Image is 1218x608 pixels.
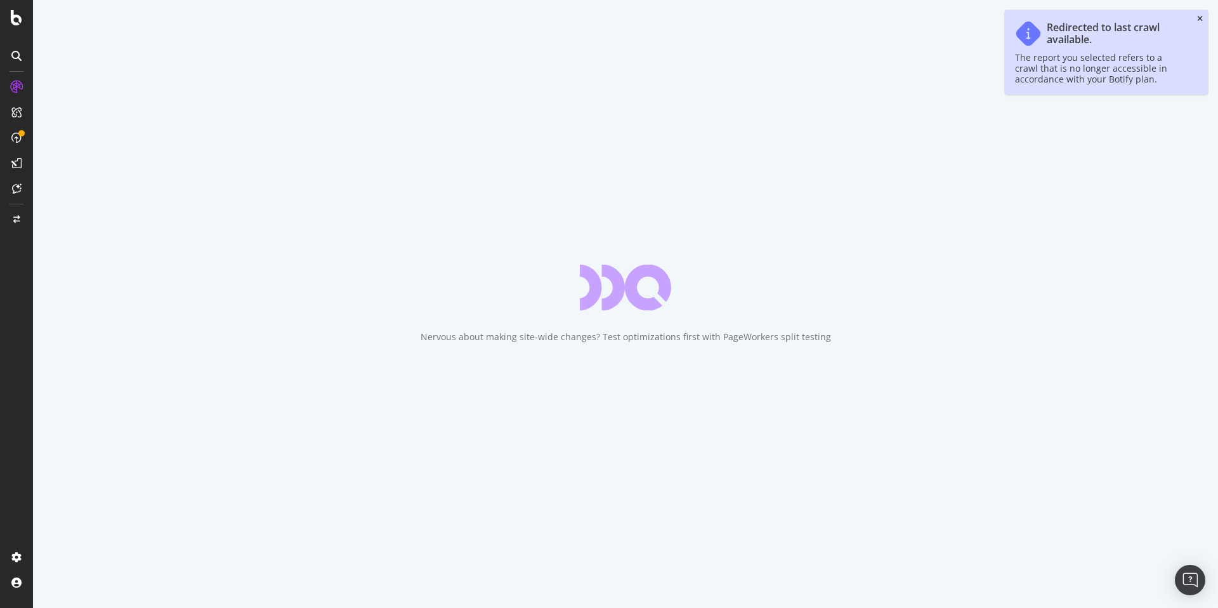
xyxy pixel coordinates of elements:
div: Nervous about making site-wide changes? Test optimizations first with PageWorkers split testing [421,331,831,343]
div: animation [580,265,671,310]
div: Open Intercom Messenger [1175,565,1205,595]
div: close toast [1197,15,1203,23]
div: Redirected to last crawl available. [1047,22,1185,46]
div: The report you selected refers to a crawl that is no longer accessible in accordance with your Bo... [1015,52,1185,84]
